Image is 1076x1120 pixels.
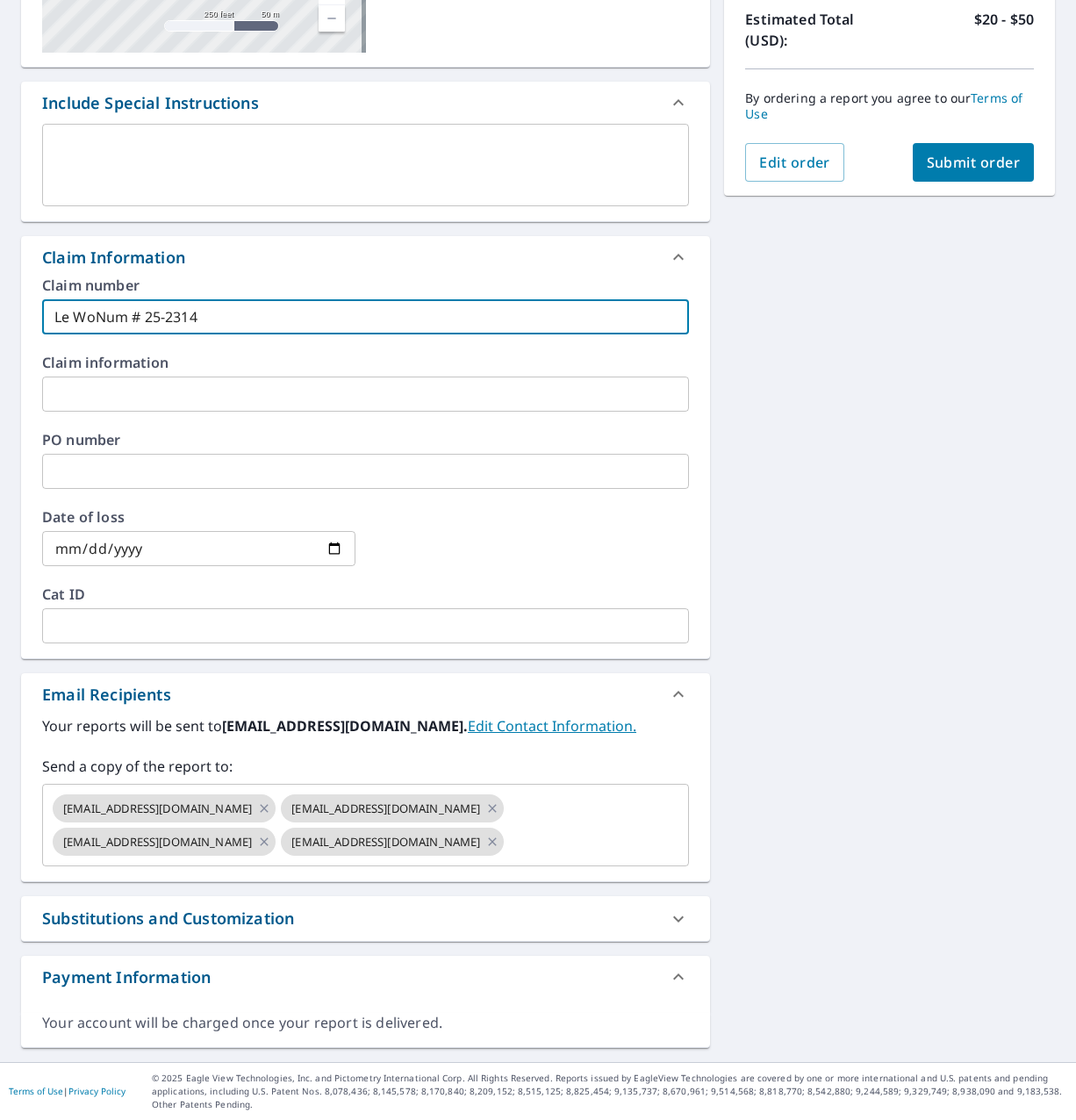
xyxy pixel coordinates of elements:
[152,1072,1067,1111] p: © 2025 Eagle View Technologies, Inc. and Pictometry International Corp. All Rights Reserved. Repo...
[281,801,491,817] span: [EMAIL_ADDRESS][DOMAIN_NAME]
[281,834,491,851] span: [EMAIL_ADDRESS][DOMAIN_NAME]
[21,673,710,715] div: Email Recipients
[759,153,830,172] span: Edit order
[745,90,1034,122] p: By ordering a report you agree to our
[53,834,262,851] span: [EMAIL_ADDRESS][DOMAIN_NAME]
[745,90,1022,122] a: Terms of Use
[281,828,504,856] div: [EMAIL_ADDRESS][DOMAIN_NAME]
[319,5,345,32] a: Current Level 17, Zoom Out
[42,278,689,292] label: Claim number
[42,91,259,115] div: Include Special Instructions
[42,433,689,447] label: PO number
[21,82,710,124] div: Include Special Instructions
[42,246,185,269] div: Claim Information
[745,143,844,182] button: Edit order
[42,510,355,524] label: Date of loss
[42,756,689,777] label: Send a copy of the report to:
[281,794,504,822] div: [EMAIL_ADDRESS][DOMAIN_NAME]
[42,683,171,707] div: Email Recipients
[21,236,710,278] div: Claim Information
[913,143,1035,182] button: Submit order
[927,153,1021,172] span: Submit order
[42,715,689,736] label: Your reports will be sent to
[9,1086,126,1096] p: |
[42,1013,689,1033] div: Your account will be charged once your report is delivered.
[42,587,689,601] label: Cat ID
[42,966,211,989] div: Payment Information
[21,956,710,998] div: Payment Information
[53,828,276,856] div: [EMAIL_ADDRESS][DOMAIN_NAME]
[53,794,276,822] div: [EMAIL_ADDRESS][DOMAIN_NAME]
[42,355,689,370] label: Claim information
[974,9,1034,51] p: $20 - $50
[222,716,468,736] b: [EMAIL_ADDRESS][DOMAIN_NAME].
[468,716,636,736] a: EditContactInfo
[21,896,710,941] div: Substitutions and Customization
[68,1085,126,1097] a: Privacy Policy
[42,907,294,930] div: Substitutions and Customization
[745,9,889,51] p: Estimated Total (USD):
[9,1085,63,1097] a: Terms of Use
[53,801,262,817] span: [EMAIL_ADDRESS][DOMAIN_NAME]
